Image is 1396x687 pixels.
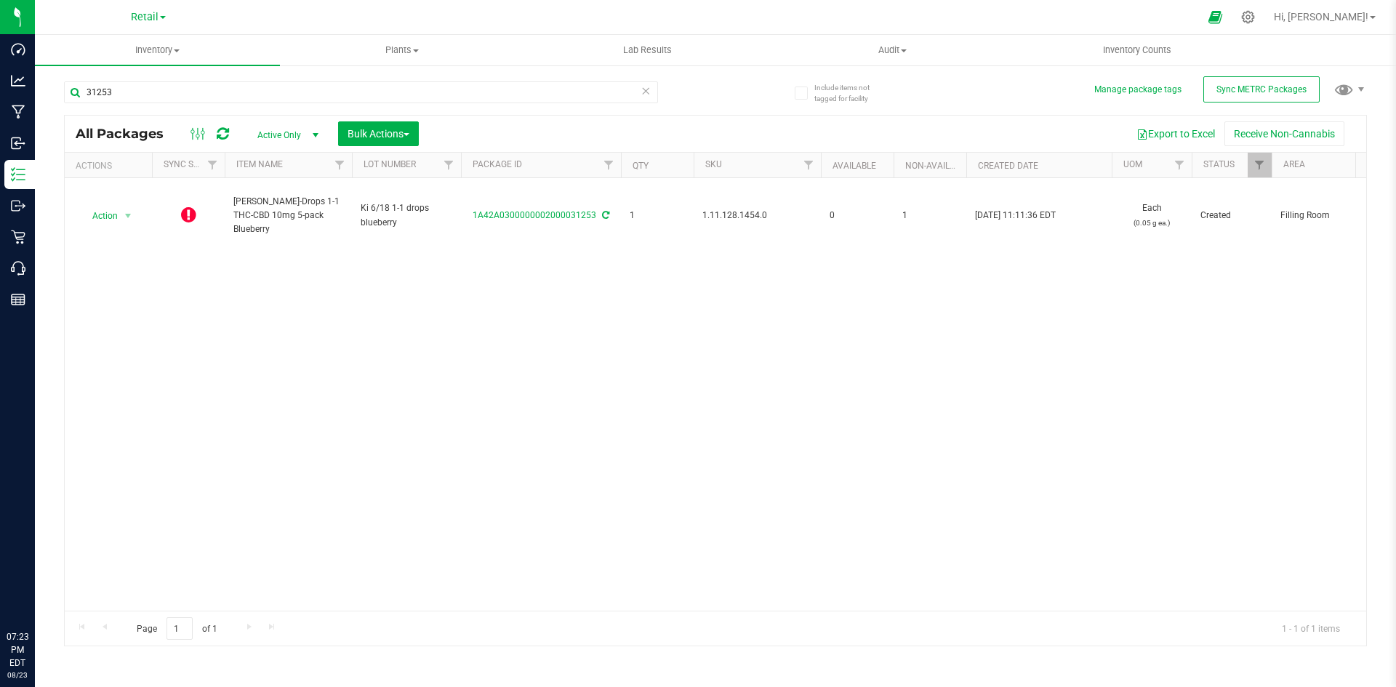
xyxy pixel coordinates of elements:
[1123,159,1142,169] a: UOM
[338,121,419,146] button: Bulk Actions
[76,161,146,171] div: Actions
[833,161,876,171] a: Available
[600,210,609,220] span: Sync from Compliance System
[1216,84,1307,95] span: Sync METRC Packages
[978,161,1038,171] a: Created Date
[1120,216,1183,230] p: (0.05 g ea.)
[597,153,621,177] a: Filter
[641,81,651,100] span: Clear
[64,81,658,103] input: Search Package ID, Item Name, SKU, Lot or Part Number...
[814,82,887,104] span: Include items not tagged for facility
[11,292,25,307] inline-svg: Reports
[131,11,159,23] span: Retail
[1015,35,1260,65] a: Inventory Counts
[473,210,596,220] a: 1A42A0300000002000031253
[473,159,522,169] a: Package ID
[905,161,970,171] a: Non-Available
[35,35,280,65] a: Inventory
[630,209,685,222] span: 1
[361,201,452,229] span: Ki 6/18 1-1 drops blueberry
[770,35,1015,65] a: Audit
[7,670,28,680] p: 08/23
[1283,159,1305,169] a: Area
[525,35,770,65] a: Lab Results
[15,571,58,614] iframe: Resource center
[11,73,25,88] inline-svg: Analytics
[1120,201,1183,229] span: Each
[830,209,885,222] span: 0
[975,209,1056,222] span: [DATE] 11:11:36 EDT
[902,209,958,222] span: 1
[771,44,1014,57] span: Audit
[281,44,524,57] span: Plants
[364,159,416,169] a: Lot Number
[76,126,178,142] span: All Packages
[11,136,25,150] inline-svg: Inbound
[11,42,25,57] inline-svg: Dashboard
[1274,11,1368,23] span: Hi, [PERSON_NAME]!
[236,159,283,169] a: Item Name
[1224,121,1344,146] button: Receive Non-Cannabis
[1248,153,1272,177] a: Filter
[1168,153,1192,177] a: Filter
[633,161,649,171] a: Qty
[705,159,722,169] a: SKU
[181,205,196,225] span: OUT OF SYNC!
[233,195,343,237] span: [PERSON_NAME]-Drops 1-1 THC-CBD 10mg 5-pack Blueberry
[11,167,25,182] inline-svg: Inventory
[7,630,28,670] p: 07:23 PM EDT
[11,230,25,244] inline-svg: Retail
[1239,10,1257,24] div: Manage settings
[280,35,525,65] a: Plants
[79,206,119,226] span: Action
[1203,159,1235,169] a: Status
[201,153,225,177] a: Filter
[1270,617,1352,639] span: 1 - 1 of 1 items
[35,44,280,57] span: Inventory
[437,153,461,177] a: Filter
[328,153,352,177] a: Filter
[702,209,812,222] span: 1.11.128.1454.0
[11,261,25,276] inline-svg: Call Center
[11,105,25,119] inline-svg: Manufacturing
[1127,121,1224,146] button: Export to Excel
[797,153,821,177] a: Filter
[124,617,229,640] span: Page of 1
[1200,209,1263,222] span: Created
[11,198,25,213] inline-svg: Outbound
[1083,44,1191,57] span: Inventory Counts
[348,128,409,140] span: Bulk Actions
[119,206,137,226] span: select
[1203,76,1320,103] button: Sync METRC Packages
[1280,209,1372,222] span: Filling Room
[164,159,220,169] a: Sync Status
[1094,84,1182,96] button: Manage package tags
[603,44,691,57] span: Lab Results
[1199,3,1232,31] span: Open Ecommerce Menu
[167,617,193,640] input: 1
